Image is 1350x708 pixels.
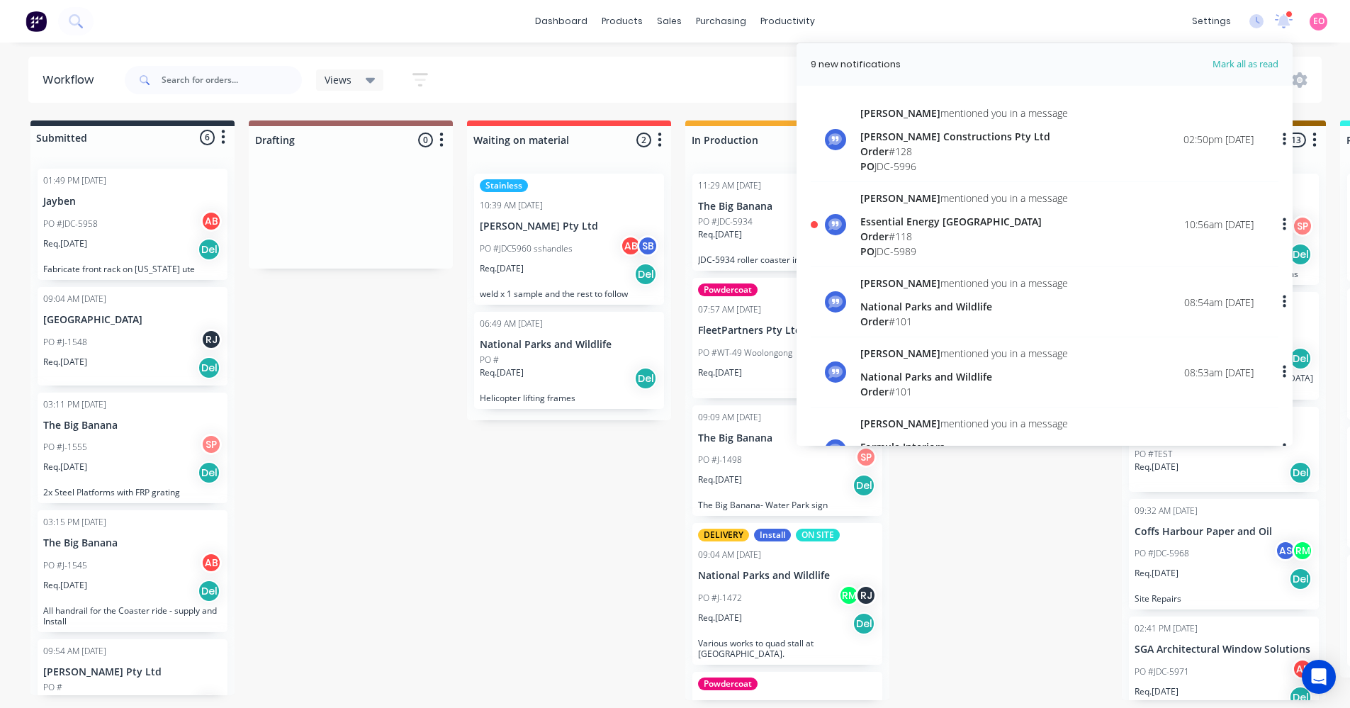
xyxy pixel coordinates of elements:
[860,384,1068,399] div: # 101
[698,215,753,228] p: PO #JDC-5934
[1275,540,1296,561] div: AS
[1135,593,1313,604] p: Site Repairs
[698,500,877,510] p: The Big Banana- Water Park sign
[162,66,302,94] input: Search for orders...
[698,411,761,424] div: 09:09 AM [DATE]
[634,263,657,286] div: Del
[1135,448,1172,461] p: PO #TEST
[698,549,761,561] div: 09:04 AM [DATE]
[1135,644,1313,656] p: SGA Architectural Window Solutions
[43,694,87,707] p: Req. [DATE]
[1135,567,1179,580] p: Req. [DATE]
[43,336,87,349] p: PO #J-1548
[43,441,87,454] p: PO #J-1555
[811,57,901,72] div: 9 new notifications
[1135,547,1189,560] p: PO #JDC-5968
[43,420,222,432] p: The Big Banana
[1289,347,1312,370] div: Del
[855,585,877,606] div: RJ
[698,638,877,659] p: Various works to quad stall at [GEOGRAPHIC_DATA].
[860,159,874,173] span: PO
[43,461,87,473] p: Req. [DATE]
[480,366,524,379] p: Req. [DATE]
[698,303,761,316] div: 07:57 AM [DATE]
[689,11,753,32] div: purchasing
[860,439,1068,454] div: Formula Interiors
[480,354,499,366] p: PO #
[198,356,220,379] div: Del
[43,196,222,208] p: Jayben
[698,179,761,192] div: 11:29 AM [DATE]
[198,238,220,261] div: Del
[698,325,877,337] p: FleetPartners Pty Ltd
[43,537,222,549] p: The Big Banana
[698,570,877,582] p: National Parks and Wildlife
[860,144,1068,159] div: # 128
[201,434,222,455] div: SP
[698,529,749,541] div: DELIVERY
[1161,57,1278,72] span: Mark all as read
[480,220,658,232] p: [PERSON_NAME] Pty Ltd
[860,314,1068,329] div: # 101
[43,487,222,498] p: 2x Steel Platforms with FRP grating
[198,580,220,602] div: Del
[860,276,940,290] span: [PERSON_NAME]
[698,347,792,359] p: PO #WT-49 Woolongong
[38,510,227,632] div: 03:15 PM [DATE]The Big BananaPO #J-1545ABReq.[DATE]DelAll handrail for the Coaster ride - supply ...
[860,369,1068,384] div: National Parks and Wildlife
[860,244,1068,259] div: JDC-5989
[474,174,664,305] div: Stainless10:39 AM [DATE][PERSON_NAME] Pty LtdPO #JDC5960 sshandlesABSBReq.[DATE]Delweld x 1 sampl...
[860,315,889,328] span: Order
[860,299,1068,314] div: National Parks and Wildlife
[860,245,874,258] span: PO
[43,356,87,369] p: Req. [DATE]
[1129,407,1319,492] div: 12:32 PM [DATE][PERSON_NAME] TestPO #TESTReq.[DATE]Del
[480,339,658,351] p: National Parks and Wildlife
[860,106,1068,120] div: mentioned you in a message
[753,11,822,32] div: productivity
[480,262,524,275] p: Req. [DATE]
[860,129,1068,144] div: [PERSON_NAME] Constructions Pty Ltd
[1184,442,1254,457] div: 11:51am [DATE]
[860,191,940,205] span: [PERSON_NAME]
[698,454,742,466] p: PO #J-1498
[43,237,87,250] p: Req. [DATE]
[1135,685,1179,698] p: Req. [DATE]
[1135,526,1313,538] p: Coffs Harbour Paper and Oil
[43,293,106,305] div: 09:04 AM [DATE]
[1184,295,1254,310] div: 08:54am [DATE]
[860,230,889,243] span: Order
[698,592,742,605] p: PO #J-1472
[838,585,860,606] div: RM
[528,11,595,32] a: dashboard
[698,432,877,444] p: The Big Banana
[1129,499,1319,610] div: 09:32 AM [DATE]Coffs Harbour Paper and OilPO #JDC-5968ASRMReq.[DATE]DelSite Repairs
[201,329,222,350] div: RJ
[43,681,62,694] p: PO #
[860,229,1068,244] div: # 118
[480,288,658,299] p: weld x 1 sample and the rest to follow
[698,283,758,296] div: Powdercoat
[43,72,101,89] div: Workflow
[692,278,882,398] div: Powdercoat07:57 AM [DATE]FleetPartners Pty LtdPO #WT-49 WoolongongRMSPReq.[DATE]Del
[860,346,1068,361] div: mentioned you in a message
[1292,658,1313,680] div: AB
[26,11,47,32] img: Factory
[1185,11,1238,32] div: settings
[1135,665,1189,678] p: PO #JDC-5971
[853,474,875,497] div: Del
[796,529,840,541] div: ON SITE
[1292,215,1313,237] div: SP
[698,228,742,241] p: Req. [DATE]
[692,405,882,517] div: 09:09 AM [DATE]The Big BananaPO #J-1498SPReq.[DATE]DelThe Big Banana- Water Park sign
[43,174,106,187] div: 01:49 PM [DATE]
[325,72,351,87] span: Views
[853,612,875,635] div: Del
[474,312,664,409] div: 06:49 AM [DATE]National Parks and WildlifePO #Req.[DATE]DelHelicopter lifting frames
[692,523,882,665] div: DELIVERYInstallON SITE09:04 AM [DATE]National Parks and WildlifePO #J-1472RMRJReq.[DATE]DelVariou...
[1292,540,1313,561] div: RM
[1302,660,1336,694] div: Open Intercom Messenger
[860,276,1068,291] div: mentioned you in a message
[201,210,222,232] div: AB
[860,159,1068,174] div: JDC-5996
